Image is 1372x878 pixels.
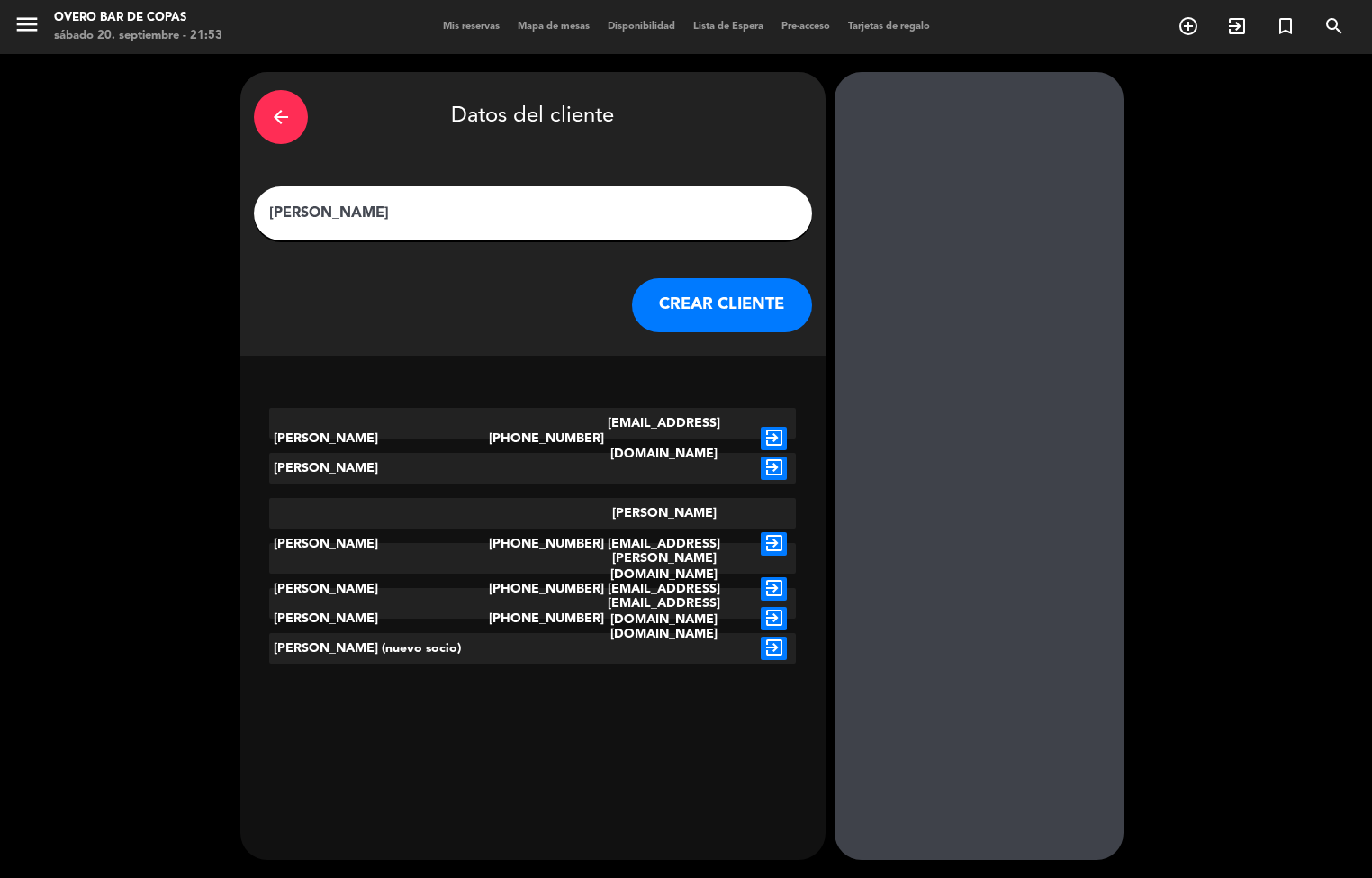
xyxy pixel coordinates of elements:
div: [EMAIL_ADDRESS][DOMAIN_NAME] [576,588,752,649]
div: [PHONE_NUMBER] [489,588,577,649]
div: [PHONE_NUMBER] [489,543,577,635]
span: Tarjetas de regalo [839,22,939,32]
i: turned_in_not [1275,15,1296,37]
div: Overo Bar de Copas [54,9,222,27]
div: [PERSON_NAME] [269,498,489,590]
span: Lista de Espera [684,22,772,32]
button: CREAR CLIENTE [632,278,812,332]
i: exit_to_app [761,532,787,556]
div: [PERSON_NAME][EMAIL_ADDRESS][DOMAIN_NAME] [576,543,752,635]
div: [PERSON_NAME][EMAIL_ADDRESS][DOMAIN_NAME] [576,498,752,590]
div: Datos del cliente [254,86,812,149]
i: add_circle_outline [1178,15,1199,37]
i: arrow_back [270,106,292,128]
div: [PERSON_NAME] [269,588,489,649]
div: [PERSON_NAME] (nuevo socio) [269,633,489,664]
i: exit_to_app [761,457,787,480]
div: [PERSON_NAME] [269,453,489,484]
i: exit_to_app [761,637,787,660]
div: [EMAIL_ADDRESS][DOMAIN_NAME] [576,408,752,469]
i: search [1323,15,1345,37]
div: [PERSON_NAME] [269,543,489,635]
i: exit_to_app [761,607,787,630]
div: sábado 20. septiembre - 21:53 [54,27,222,45]
div: [PHONE_NUMBER] [489,408,577,469]
button: menu [14,11,41,44]
i: exit_to_app [1226,15,1248,37]
i: exit_to_app [761,427,787,450]
div: [PHONE_NUMBER] [489,498,577,590]
span: Mis reservas [434,22,509,32]
input: Escriba nombre, correo electrónico o número de teléfono... [267,201,799,226]
i: exit_to_app [761,577,787,601]
span: Mapa de mesas [509,22,599,32]
i: menu [14,11,41,38]
span: Pre-acceso [772,22,839,32]
div: [PERSON_NAME] [269,408,489,469]
span: Disponibilidad [599,22,684,32]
